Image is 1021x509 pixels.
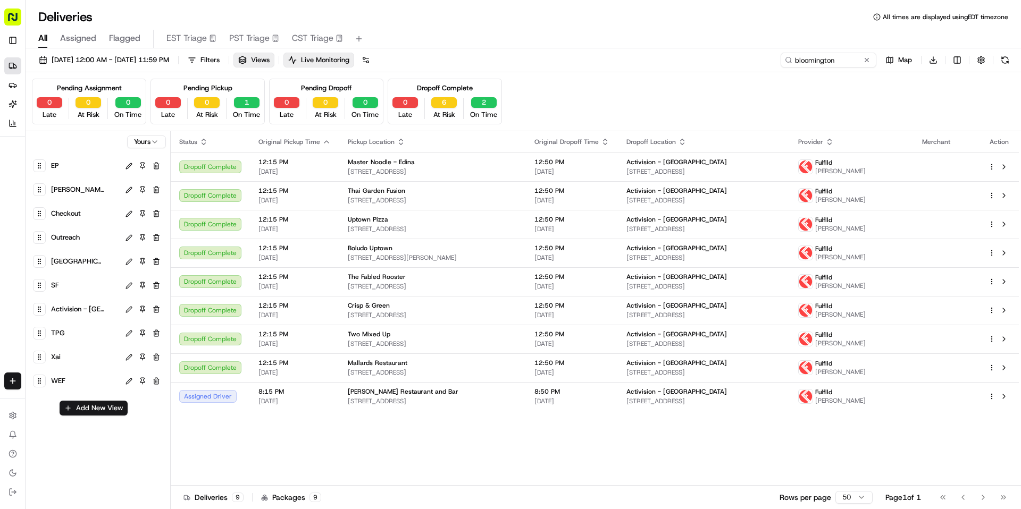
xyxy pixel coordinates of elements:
[183,83,232,93] div: Pending Pickup
[233,110,260,120] span: On Time
[258,186,331,195] span: 12:15 PM
[534,311,609,319] span: [DATE]
[815,273,832,282] span: Fulflld
[815,310,866,319] span: [PERSON_NAME]
[626,225,781,233] span: [STREET_ADDRESS]
[76,97,101,108] button: 0
[799,389,813,403] img: profile_Fulflld_OnFleet_Thistle_SF.png
[60,401,128,415] button: Add New View
[200,55,220,65] span: Filters
[534,225,609,233] span: [DATE]
[34,53,174,67] button: [DATE] 12:00 AM - [DATE] 11:59 PM
[534,167,609,176] span: [DATE]
[534,397,609,405] span: [DATE]
[315,110,337,120] span: At Risk
[815,167,866,175] span: [PERSON_NAME]
[233,53,274,67] button: Views
[781,53,876,67] input: Type to search
[534,368,609,377] span: [DATE]
[348,244,392,252] span: Boludo Uptown
[51,374,65,388] span: WEF
[626,359,727,367] span: Activision - [GEOGRAPHIC_DATA]
[534,330,609,338] span: 12:50 PM
[51,278,59,293] span: SF
[161,110,175,120] span: Late
[348,282,517,291] span: [STREET_ADDRESS]
[348,397,517,405] span: [STREET_ADDRESS]
[799,275,813,289] img: profile_Fulflld_OnFleet_Thistle_SF.png
[799,189,813,202] img: profile_Fulflld_OnFleet_Thistle_SF.png
[626,330,727,338] span: Activision - [GEOGRAPHIC_DATA]
[258,215,331,224] span: 12:15 PM
[196,110,218,120] span: At Risk
[815,388,832,396] span: Fulflld
[388,79,502,124] div: Dropoff Complete0Late6At Risk2On Time
[398,110,412,120] span: Late
[52,55,169,65] span: [DATE] 12:00 AM - [DATE] 11:59 PM
[626,196,781,205] span: [STREET_ADDRESS]
[258,196,331,205] span: [DATE]
[258,387,331,396] span: 8:15 PM
[269,79,383,124] div: Pending Dropoff0Late0At Risk0On Time
[57,83,122,93] div: Pending Assignment
[150,79,265,124] div: Pending Pickup0Late0At Risk1On Time
[815,359,832,368] span: Fulflld
[32,79,146,124] div: Pending Assignment0Late0At Risk0On Time
[417,83,473,93] div: Dropoff Complete
[988,138,1010,146] div: Action
[471,97,497,108] button: 2
[626,167,781,176] span: [STREET_ADDRESS]
[348,340,517,348] span: [STREET_ADDRESS]
[258,397,331,405] span: [DATE]
[815,216,832,224] span: Fulflld
[51,206,81,221] span: Checkout
[348,301,390,310] span: Crisp & Green
[780,492,831,503] p: Rows per page
[799,361,813,375] img: profile_Fulflld_OnFleet_Thistle_SF.png
[258,158,331,166] span: 12:15 PM
[301,55,349,65] span: Live Monitoring
[898,55,912,65] span: Map
[348,359,407,367] span: Mallards Restaurant
[258,301,331,310] span: 12:15 PM
[626,301,727,310] span: Activision - [GEOGRAPHIC_DATA]
[229,32,270,45] span: PST Triage
[313,97,338,108] button: 0
[348,330,390,338] span: Two Mixed Up
[258,368,331,377] span: [DATE]
[534,158,609,166] span: 12:50 PM
[815,368,866,376] span: [PERSON_NAME]
[258,340,331,348] span: [DATE]
[881,53,917,67] button: Map
[348,196,517,205] span: [STREET_ADDRESS]
[115,97,141,108] button: 0
[534,282,609,291] span: [DATE]
[626,244,727,252] span: Activision - [GEOGRAPHIC_DATA]
[232,493,244,502] div: 9
[251,55,270,65] span: Views
[534,215,609,224] span: 12:50 PM
[51,326,65,341] span: TPG
[799,160,813,174] img: profile_Fulflld_OnFleet_Thistle_SF.png
[280,110,294,120] span: Late
[348,387,458,396] span: [PERSON_NAME] Restaurant and Bar
[274,97,299,108] button: 0
[166,32,207,45] span: EST Triage
[815,330,832,339] span: Fulflld
[348,273,406,281] span: The Fabled Rooster
[534,138,599,146] span: Original Dropoff Time
[626,273,727,281] span: Activision - [GEOGRAPHIC_DATA]
[431,97,457,108] button: 6
[348,225,517,233] span: [STREET_ADDRESS]
[626,311,781,319] span: [STREET_ADDRESS]
[626,368,781,377] span: [STREET_ADDRESS]
[534,273,609,281] span: 12:50 PM
[815,253,866,261] span: [PERSON_NAME]
[626,186,727,195] span: Activision - [GEOGRAPHIC_DATA]
[534,387,609,396] span: 8:50 PM
[258,225,331,233] span: [DATE]
[815,158,832,167] span: Fulflld
[922,138,950,146] span: Merchant
[114,110,141,120] span: On Time
[348,368,517,377] span: [STREET_ADDRESS]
